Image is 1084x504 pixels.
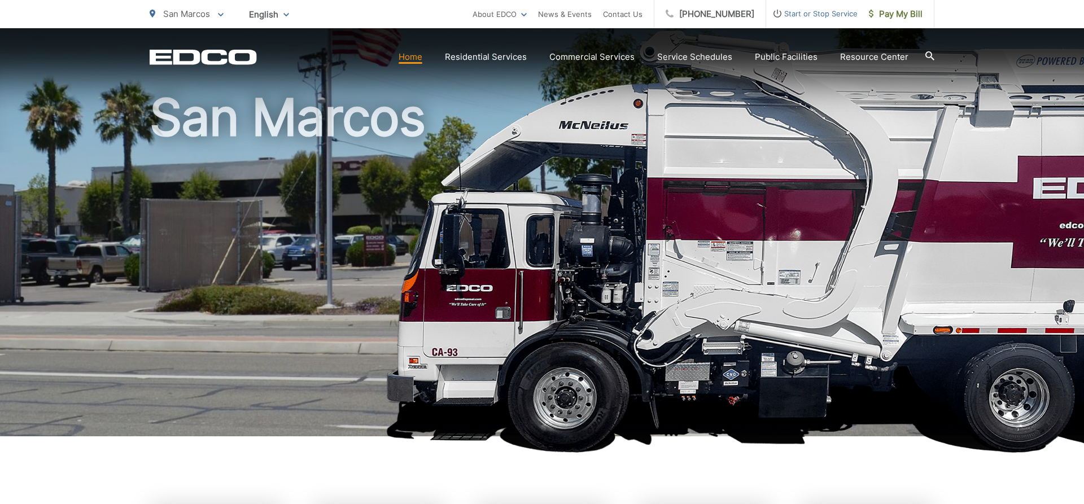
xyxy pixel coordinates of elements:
[399,50,422,64] a: Home
[603,7,642,21] a: Contact Us
[549,50,635,64] a: Commercial Services
[150,89,934,446] h1: San Marcos
[150,49,257,65] a: EDCD logo. Return to the homepage.
[473,7,527,21] a: About EDCO
[241,5,298,24] span: English
[538,7,592,21] a: News & Events
[445,50,527,64] a: Residential Services
[163,8,210,19] span: San Marcos
[657,50,732,64] a: Service Schedules
[840,50,908,64] a: Resource Center
[755,50,818,64] a: Public Facilities
[869,7,923,21] span: Pay My Bill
